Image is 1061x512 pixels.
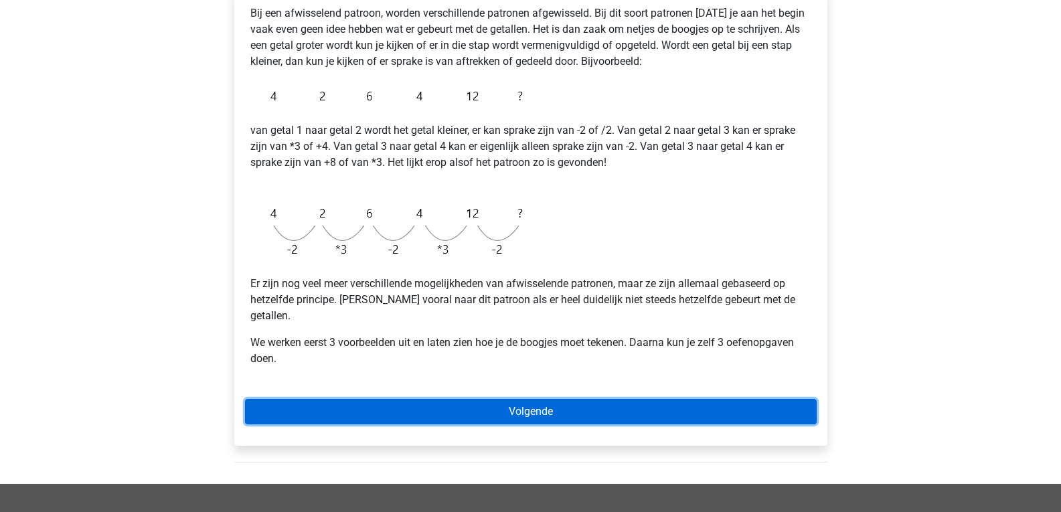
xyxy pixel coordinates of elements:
[250,122,811,187] p: van getal 1 naar getal 2 wordt het getal kleiner, er kan sprake zijn van -2 of /2. Van getal 2 na...
[245,399,817,424] a: Volgende
[250,5,811,70] p: Bij een afwisselend patroon, worden verschillende patronen afgewisseld. Bij dit soort patronen [D...
[250,80,529,112] img: Alternating_Example_intro_1.png
[250,276,811,324] p: Er zijn nog veel meer verschillende mogelijkheden van afwisselende patronen, maar ze zijn allemaa...
[250,335,811,367] p: We werken eerst 3 voorbeelden uit en laten zien hoe je de boogjes moet tekenen. Daarna kun je zel...
[250,197,529,265] img: Alternating_Example_intro_2.png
